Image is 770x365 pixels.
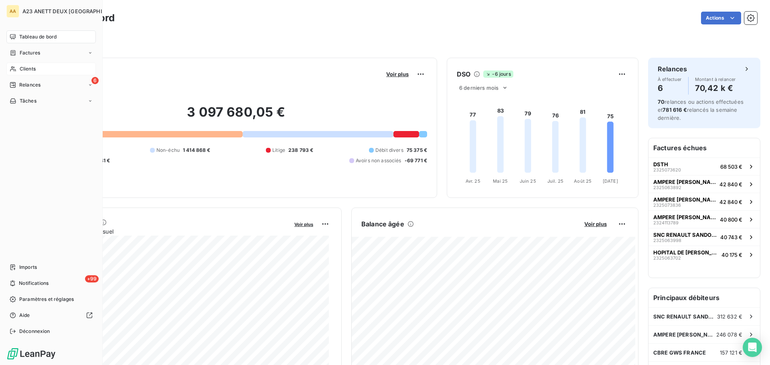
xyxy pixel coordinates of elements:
[648,228,760,246] button: SNC RENAULT SANDOUVILLE232506399840 743 €
[384,71,411,78] button: Voir plus
[653,331,716,338] span: AMPERE [PERSON_NAME] SAS
[292,220,316,228] button: Voir plus
[288,147,313,154] span: 238 793 €
[653,249,718,256] span: HOPITAL DE [PERSON_NAME]
[19,81,41,89] span: Relances
[653,256,681,260] span: 2325063702
[19,33,57,40] span: Tableau de bord
[85,275,99,282] span: +99
[407,147,427,154] span: 75 375 €
[520,178,536,184] tspan: Juin 25
[156,147,180,154] span: Non-échu
[653,349,706,356] span: CBRE GWS FRANCE
[658,77,682,82] span: À effectuer
[701,12,741,24] button: Actions
[658,82,682,95] h4: 6
[653,214,717,220] span: AMPERE [PERSON_NAME] SAS
[717,313,742,320] span: 312 632 €
[658,99,665,105] span: 70
[648,210,760,228] button: AMPERE [PERSON_NAME] SAS232411378940 800 €
[91,77,99,84] span: 6
[20,97,36,105] span: Tâches
[658,64,687,74] h6: Relances
[19,264,37,271] span: Imports
[653,161,668,167] span: DSTH
[653,185,681,190] span: 2325063892
[45,104,427,128] h2: 3 097 680,05 €
[22,8,124,14] span: A23 ANETT DEUX [GEOGRAPHIC_DATA]
[663,107,687,113] span: 781 616 €
[466,178,480,184] tspan: Avr. 25
[19,280,49,287] span: Notifications
[574,178,592,184] tspan: Août 25
[483,71,513,78] span: -6 jours
[603,178,618,184] tspan: [DATE]
[716,331,742,338] span: 246 078 €
[582,220,609,228] button: Voir plus
[653,203,681,208] span: 2325073836
[19,328,50,335] span: Déconnexion
[20,49,40,56] span: Factures
[653,167,681,172] span: 2325073620
[375,147,403,154] span: Débit divers
[658,99,744,121] span: relances ou actions effectuées et relancés la semaine dernière.
[361,219,404,229] h6: Balance âgée
[584,221,607,227] span: Voir plus
[272,147,285,154] span: Litige
[294,222,313,227] span: Voir plus
[183,147,211,154] span: 1 414 868 €
[6,5,19,18] div: AA
[720,234,742,240] span: 40 743 €
[20,65,36,73] span: Clients
[653,238,681,243] span: 2325063998
[720,163,742,170] span: 68 503 €
[45,227,289,236] span: Chiffre d'affaires mensuel
[457,69,470,79] h6: DSO
[19,296,74,303] span: Paramètres et réglages
[6,309,96,322] a: Aide
[653,179,716,185] span: AMPERE [PERSON_NAME] SAS
[653,220,679,225] span: 2324113789
[695,82,736,95] h4: 70,42 k €
[648,246,760,263] button: HOPITAL DE [PERSON_NAME]232506370240 175 €
[653,313,717,320] span: SNC RENAULT SANDOUVILLE
[695,77,736,82] span: Montant à relancer
[648,157,760,175] button: DSTH232507362068 503 €
[386,71,409,77] span: Voir plus
[719,199,742,205] span: 42 840 €
[459,85,498,91] span: 6 derniers mois
[405,157,427,164] span: -69 771 €
[547,178,563,184] tspan: Juil. 25
[720,216,742,223] span: 40 800 €
[493,178,508,184] tspan: Mai 25
[356,157,401,164] span: Avoirs non associés
[648,288,760,307] h6: Principaux débiteurs
[720,349,742,356] span: 157 121 €
[721,252,742,258] span: 40 175 €
[743,338,762,357] div: Open Intercom Messenger
[719,181,742,188] span: 42 840 €
[648,193,760,210] button: AMPERE [PERSON_NAME] SAS232507383642 840 €
[648,175,760,193] button: AMPERE [PERSON_NAME] SAS232506389242 840 €
[648,138,760,157] h6: Factures échues
[19,312,30,319] span: Aide
[6,347,56,360] img: Logo LeanPay
[653,232,717,238] span: SNC RENAULT SANDOUVILLE
[653,196,716,203] span: AMPERE [PERSON_NAME] SAS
